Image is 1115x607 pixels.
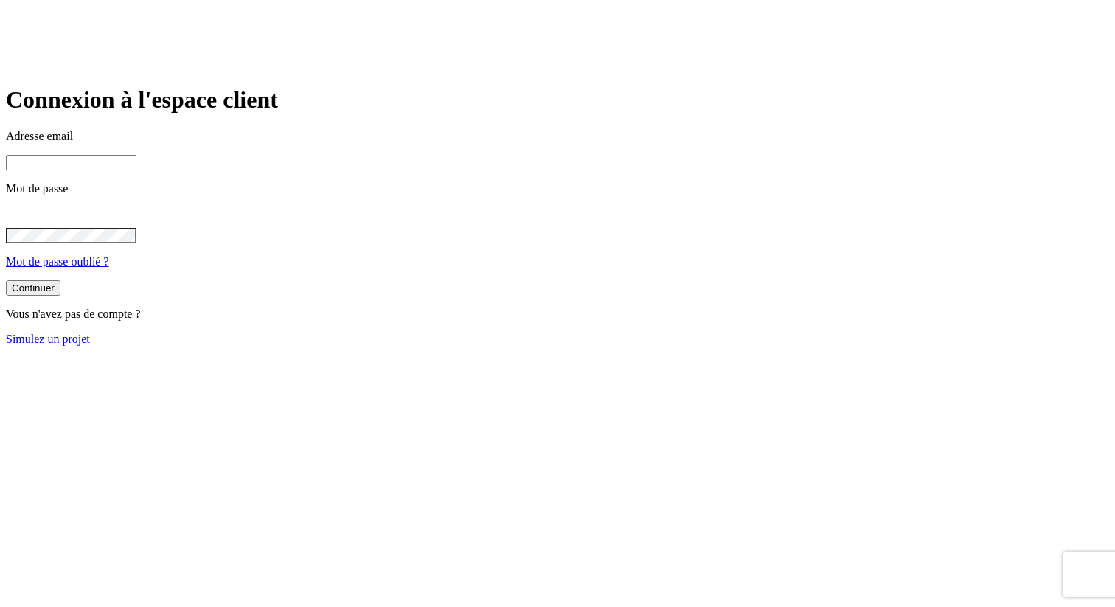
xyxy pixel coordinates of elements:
[6,130,1109,143] p: Adresse email
[6,308,1109,321] p: Vous n'avez pas de compte ?
[6,280,60,296] button: Continuer
[6,182,1109,195] p: Mot de passe
[6,86,1109,114] h1: Connexion à l'espace client
[12,282,55,294] div: Continuer
[6,333,90,345] a: Simulez un projet
[6,255,109,268] a: Mot de passe oublié ?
